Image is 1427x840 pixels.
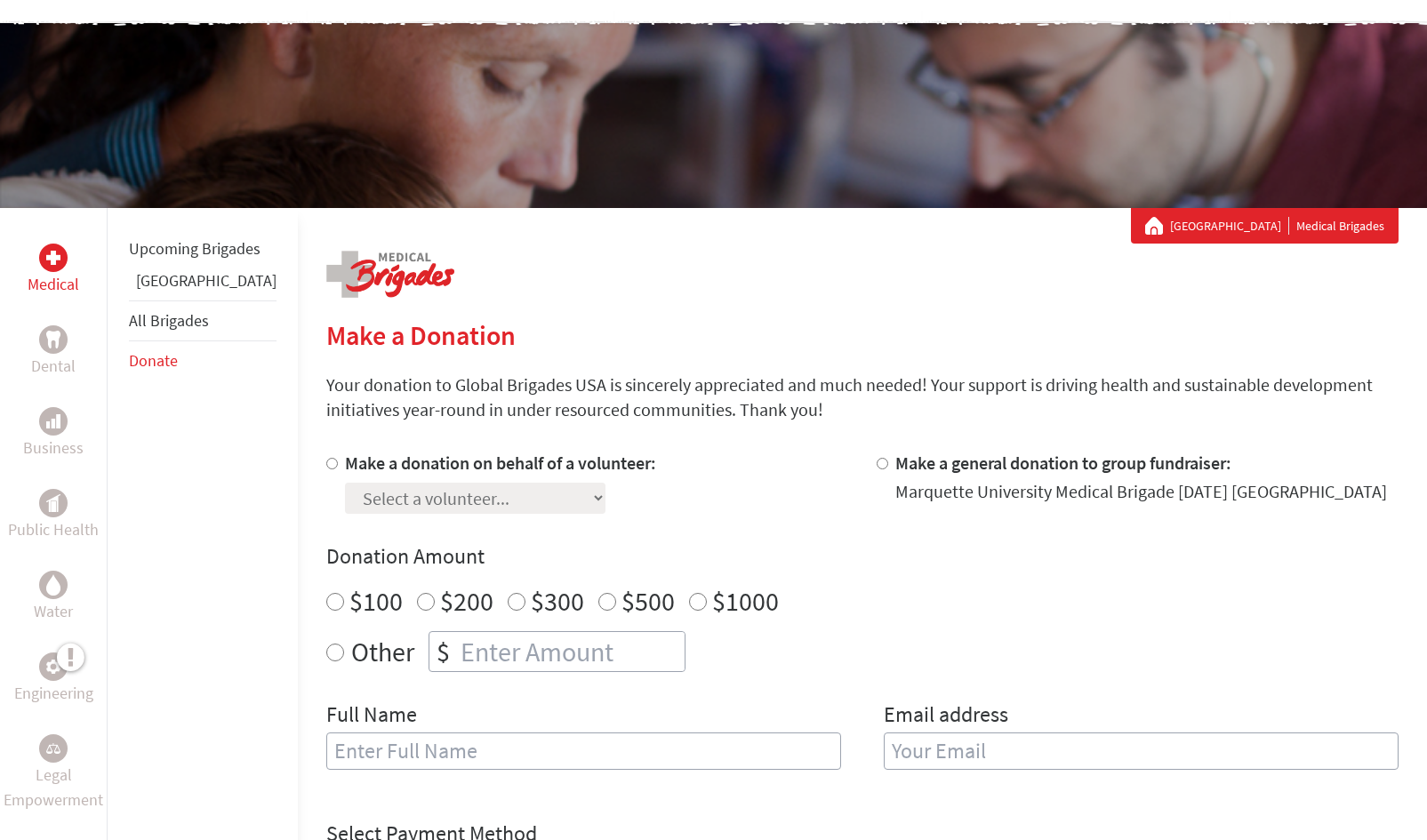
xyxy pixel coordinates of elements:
p: Business [23,436,84,460]
a: MedicalMedical [28,244,79,297]
div: Dental [39,325,68,354]
img: logo-medical.png [326,251,454,298]
p: Medical [28,272,79,297]
p: Water [34,599,73,624]
a: WaterWater [34,571,73,624]
p: Public Health [8,517,99,542]
label: Make a donation on behalf of a volunteer: [345,452,656,474]
img: Business [46,414,60,428]
img: Engineering [46,660,60,674]
label: $1000 [712,584,779,618]
a: Upcoming Brigades [129,238,261,259]
a: All Brigades [129,310,209,331]
input: Enter Amount [457,632,685,671]
label: $100 [349,584,403,618]
a: [GEOGRAPHIC_DATA] [136,270,277,291]
label: $200 [440,584,493,618]
label: $300 [531,584,584,618]
p: Engineering [14,681,93,706]
a: BusinessBusiness [23,407,84,460]
div: $ [429,632,457,671]
h4: Donation Amount [326,542,1399,571]
label: $500 [621,584,675,618]
input: Your Email [884,732,1399,770]
div: Engineering [39,652,68,681]
img: Legal Empowerment [46,743,60,754]
div: Business [39,407,68,436]
img: Dental [46,331,60,348]
img: Water [46,574,60,595]
a: EngineeringEngineering [14,652,93,706]
p: Legal Empowerment [4,763,103,812]
div: Medical [39,244,68,272]
h2: Make a Donation [326,319,1399,351]
input: Enter Full Name [326,732,841,770]
label: Full Name [326,700,417,732]
div: Legal Empowerment [39,734,68,763]
label: Make a general donation to group fundraiser: [895,452,1231,474]
li: Upcoming Brigades [129,229,277,268]
img: Public Health [46,494,60,512]
img: Medical [46,251,60,265]
p: Your donation to Global Brigades USA is sincerely appreciated and much needed! Your support is dr... [326,372,1399,422]
li: Donate [129,341,277,380]
a: Legal EmpowermentLegal Empowerment [4,734,103,812]
li: All Brigades [129,300,277,341]
label: Email address [884,700,1008,732]
li: Panama [129,268,277,300]
div: Public Health [39,489,68,517]
a: Public HealthPublic Health [8,489,99,542]
a: [GEOGRAPHIC_DATA] [1170,217,1289,235]
a: DentalDental [31,325,76,379]
p: Dental [31,354,76,379]
a: Donate [129,350,178,371]
div: Medical Brigades [1145,217,1384,235]
div: Water [39,571,68,599]
label: Other [351,631,414,672]
div: Marquette University Medical Brigade [DATE] [GEOGRAPHIC_DATA] [895,479,1387,504]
